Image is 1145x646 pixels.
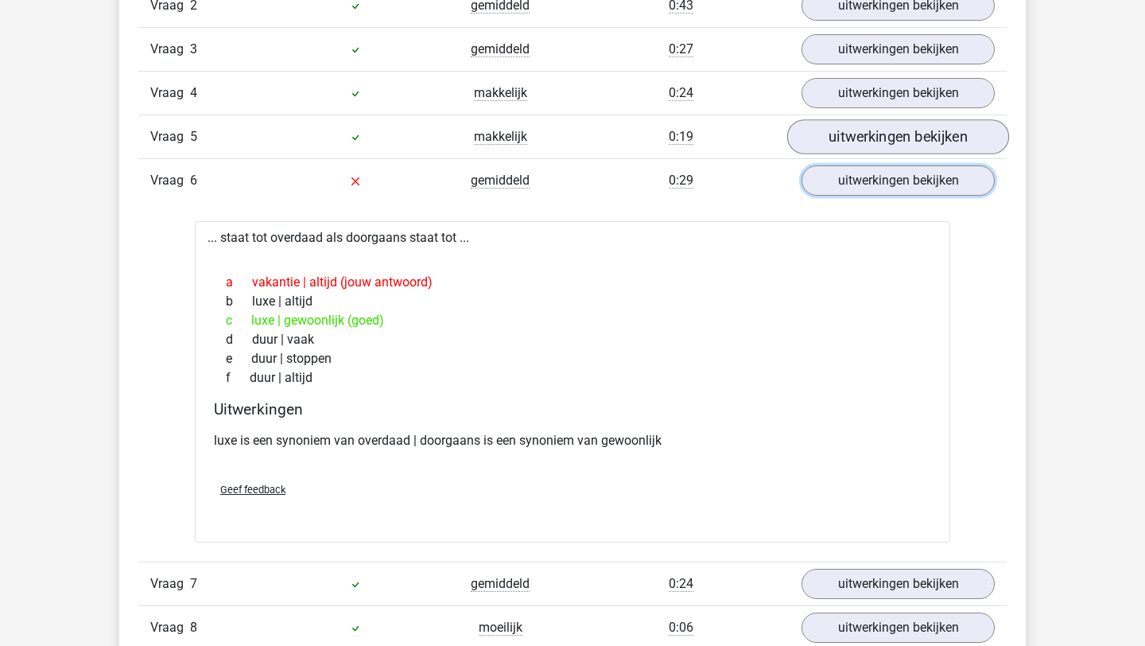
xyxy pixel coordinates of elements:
[214,273,931,292] div: vakantie | altijd (jouw antwoord)
[214,292,931,311] div: luxe | altijd
[214,368,931,387] div: duur | altijd
[787,119,1009,154] a: uitwerkingen bekijken
[226,330,252,349] span: d
[669,173,693,189] span: 0:29
[669,620,693,636] span: 0:06
[195,221,950,543] div: ... staat tot overdaad als doorgaans staat tot ...
[190,576,197,591] span: 7
[471,173,530,189] span: gemiddeld
[479,620,522,636] span: moeilijk
[150,618,190,637] span: Vraag
[150,84,190,103] span: Vraag
[801,569,995,599] a: uitwerkingen bekijken
[471,41,530,57] span: gemiddeld
[150,574,190,593] span: Vraag
[190,41,197,56] span: 3
[214,311,931,330] div: luxe | gewoonlijk (goed)
[801,78,995,108] a: uitwerkingen bekijken
[190,173,197,188] span: 6
[226,311,251,330] span: c
[801,165,995,196] a: uitwerkingen bekijken
[214,330,931,349] div: duur | vaak
[226,368,250,387] span: f
[669,576,693,592] span: 0:24
[190,129,197,144] span: 5
[226,273,252,292] span: a
[150,40,190,59] span: Vraag
[801,34,995,64] a: uitwerkingen bekijken
[190,620,197,635] span: 8
[150,171,190,190] span: Vraag
[214,400,931,418] h4: Uitwerkingen
[801,613,995,643] a: uitwerkingen bekijken
[471,576,530,592] span: gemiddeld
[220,484,285,496] span: Geef feedback
[669,129,693,145] span: 0:19
[474,129,527,145] span: makkelijk
[226,292,252,311] span: b
[150,127,190,146] span: Vraag
[669,85,693,101] span: 0:24
[226,349,251,368] span: e
[190,85,197,100] span: 4
[474,85,527,101] span: makkelijk
[669,41,693,57] span: 0:27
[214,349,931,368] div: duur | stoppen
[214,431,931,450] p: luxe is een synoniem van overdaad | doorgaans is een synoniem van gewoonlijk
